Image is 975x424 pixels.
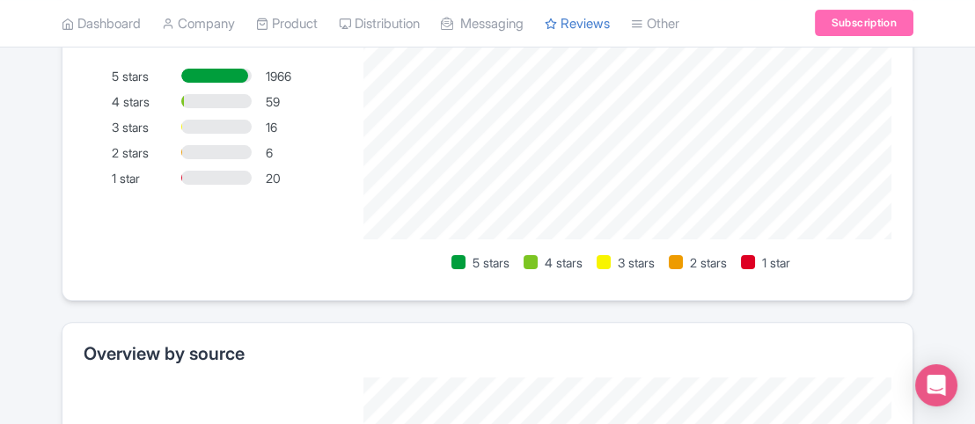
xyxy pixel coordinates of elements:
span: 4 stars [545,253,583,272]
div: 6 [266,143,335,162]
div: 5 stars [112,67,181,85]
div: 4 stars [112,92,181,111]
span: 5 stars [473,253,509,272]
div: 16 [266,118,335,136]
div: 1966 [266,67,335,85]
div: 3 stars [112,118,181,136]
div: 1 star [112,169,181,187]
div: 20 [266,169,335,187]
h2: Overview by source [84,344,891,363]
span: 3 stars [618,253,655,272]
span: 2 stars [690,253,727,272]
span: 1 star [762,253,790,272]
div: 59 [266,92,335,111]
div: Open Intercom Messenger [915,364,957,406]
div: 2 stars [112,143,181,162]
a: Subscription [815,11,913,37]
